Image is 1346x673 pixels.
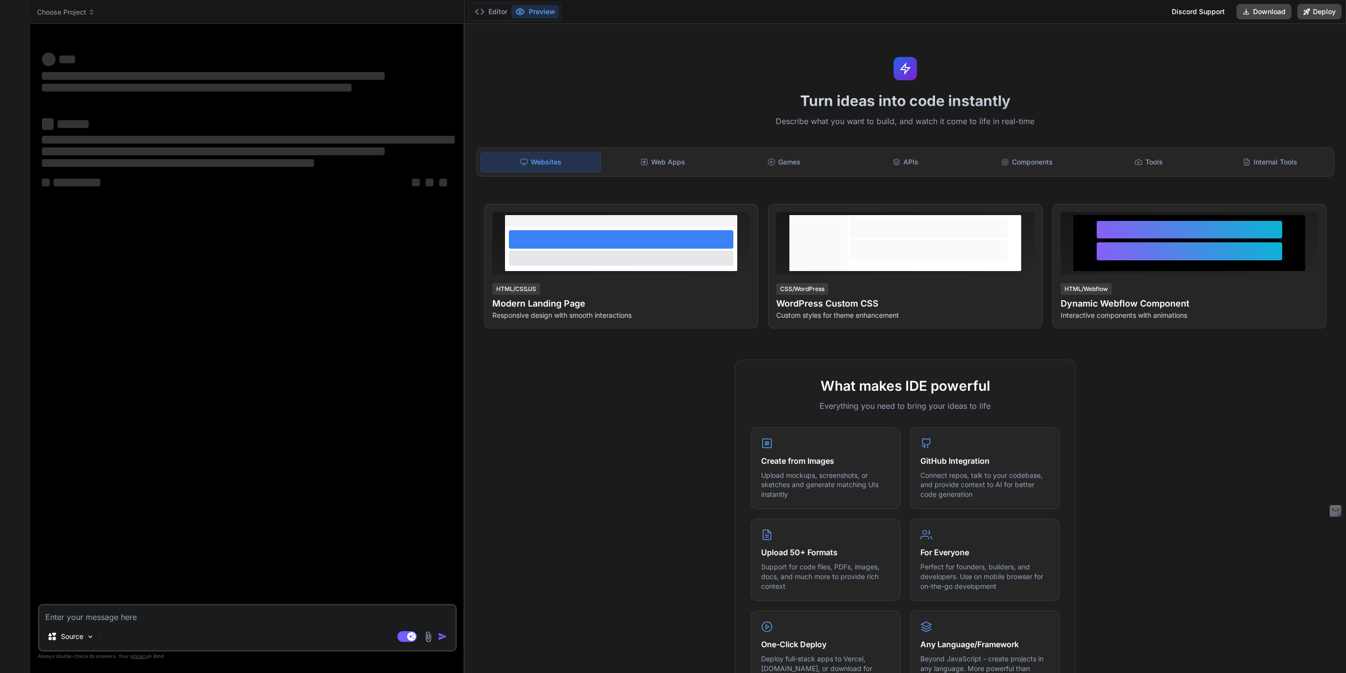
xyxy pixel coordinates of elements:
[86,633,94,641] img: Pick Models
[1297,4,1342,19] button: Deploy
[42,72,385,80] span: ‌
[761,546,890,558] h4: Upload 50+ Formats
[761,638,890,650] h4: One-Click Deploy
[920,455,1049,467] h4: GitHub Integration
[471,5,511,18] button: Editor
[492,310,750,320] p: Responsive design with smooth interactions
[412,179,420,186] span: ‌
[131,653,148,659] span: privacy
[57,120,89,128] span: ‌
[423,631,434,642] img: attachment
[920,562,1049,591] p: Perfect for founders, builders, and developers. Use on mobile browser for on-the-go development
[42,179,50,186] span: ‌
[920,546,1049,558] h4: For Everyone
[920,638,1049,650] h4: Any Language/Framework
[1236,4,1291,19] button: Download
[481,152,601,172] div: Websites
[470,115,1340,128] p: Describe what you want to build, and watch it come to life in real-time
[603,152,722,172] div: Web Apps
[776,310,1034,320] p: Custom styles for theme enhancement
[968,152,1087,172] div: Components
[1089,152,1208,172] div: Tools
[42,159,314,167] span: ‌
[492,283,540,295] div: HTML/CSS/JS
[511,5,559,18] button: Preview
[761,455,890,467] h4: Create from Images
[761,562,890,591] p: Support for code files, PDFs, images, docs, and much more to provide rich context
[725,152,844,172] div: Games
[1210,152,1329,172] div: Internal Tools
[42,136,455,144] span: ‌
[761,471,890,499] p: Upload mockups, screenshots, or sketches and generate matching UIs instantly
[426,179,433,186] span: ‌
[1061,283,1112,295] div: HTML/Webflow
[1061,297,1318,310] h4: Dynamic Webflow Component
[438,632,448,641] img: icon
[42,84,352,91] span: ‌
[59,55,75,63] span: ‌
[846,152,965,172] div: APIs
[61,632,83,641] p: Source
[1061,310,1318,320] p: Interactive components with animations
[776,283,828,295] div: CSS/WordPress
[920,471,1049,499] p: Connect repos, talk to your codebase, and provide context to AI for better code generation
[1166,4,1231,19] div: Discord Support
[54,179,100,186] span: ‌
[37,7,95,17] span: Choose Project
[42,53,56,66] span: ‌
[776,297,1034,310] h4: WordPress Custom CSS
[751,376,1060,396] h2: What makes IDE powerful
[492,297,750,310] h4: Modern Landing Page
[38,652,457,661] p: Always double-check its answers. Your in Bind
[439,179,447,186] span: ‌
[42,118,54,130] span: ‌
[470,92,1340,109] h1: Turn ideas into code instantly
[42,147,385,155] span: ‌
[751,400,1060,412] p: Everything you need to bring your ideas to life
